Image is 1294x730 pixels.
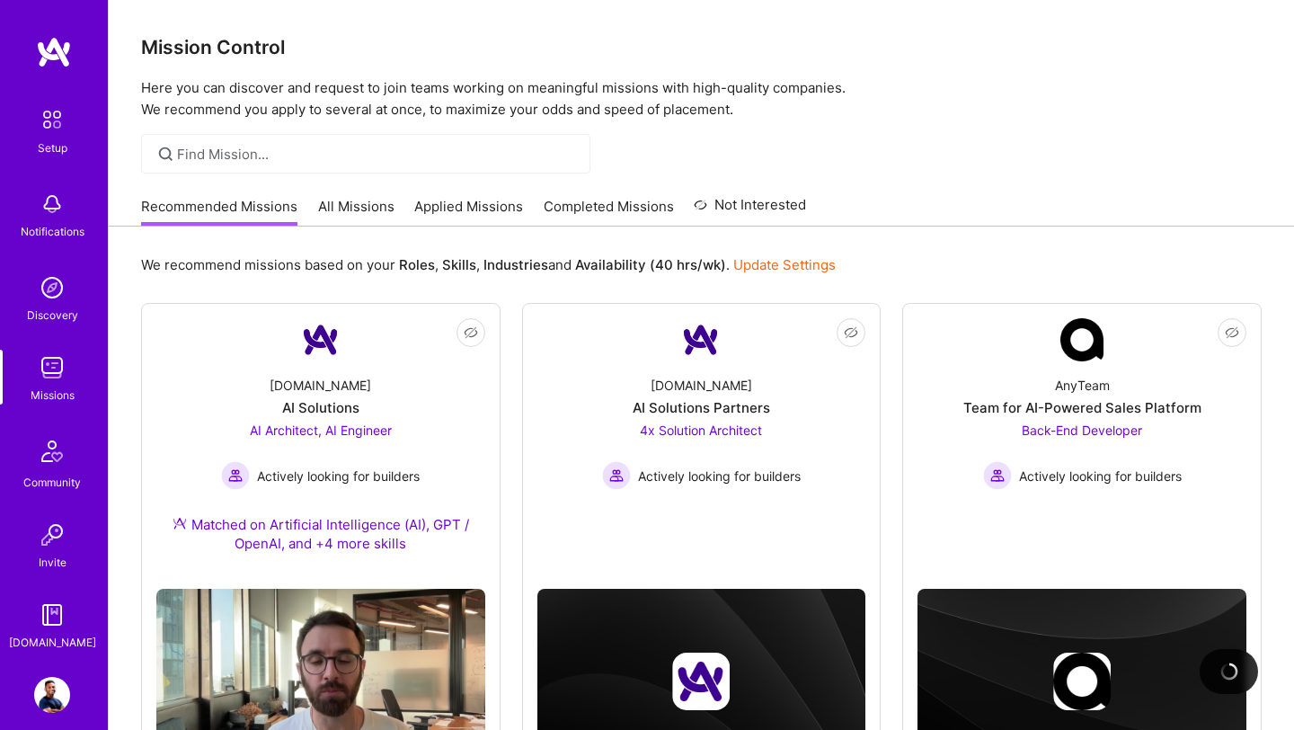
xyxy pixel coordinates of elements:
[299,318,342,361] img: Company Logo
[1053,653,1111,710] img: Company logo
[464,325,478,340] i: icon EyeClosed
[537,318,866,539] a: Company Logo[DOMAIN_NAME]AI Solutions Partners4x Solution Architect Actively looking for builders...
[442,256,476,273] b: Skills
[633,398,770,417] div: AI Solutions Partners
[483,256,548,273] b: Industries
[141,36,1262,58] h3: Mission Control
[672,653,730,710] img: Company logo
[34,677,70,713] img: User Avatar
[38,138,67,157] div: Setup
[27,306,78,325] div: Discovery
[917,318,1246,539] a: Company LogoAnyTeamTeam for AI-Powered Sales PlatformBack-End Developer Actively looking for buil...
[733,256,836,273] a: Update Settings
[544,197,674,227] a: Completed Missions
[282,398,359,417] div: AI Solutions
[414,197,523,227] a: Applied Missions
[844,325,858,340] i: icon EyeClosed
[640,423,762,438] span: 4x Solution Architect
[34,597,70,633] img: guide book
[602,461,631,490] img: Actively looking for builders
[34,517,70,553] img: Invite
[141,197,297,227] a: Recommended Missions
[1220,663,1238,681] img: loading
[983,461,1012,490] img: Actively looking for builders
[177,145,577,164] input: Find Mission...
[638,467,801,485] span: Actively looking for builders
[156,318,485,574] a: Company Logo[DOMAIN_NAME]AI SolutionsAI Architect, AI Engineer Actively looking for buildersActiv...
[1022,423,1142,438] span: Back-End Developer
[270,376,371,395] div: [DOMAIN_NAME]
[39,553,66,572] div: Invite
[694,194,806,227] a: Not Interested
[250,423,392,438] span: AI Architect, AI Engineer
[963,398,1201,417] div: Team for AI-Powered Sales Platform
[34,270,70,306] img: discovery
[257,467,420,485] span: Actively looking for builders
[221,461,250,490] img: Actively looking for builders
[1019,467,1182,485] span: Actively looking for builders
[31,430,74,473] img: Community
[679,318,722,361] img: Company Logo
[173,516,187,530] img: Ateam Purple Icon
[318,197,394,227] a: All Missions
[1060,318,1103,361] img: Company Logo
[399,256,435,273] b: Roles
[9,633,96,652] div: [DOMAIN_NAME]
[30,677,75,713] a: User Avatar
[33,101,71,138] img: setup
[575,256,726,273] b: Availability (40 hrs/wk)
[141,77,1262,120] p: Here you can discover and request to join teams working on meaningful missions with high-quality ...
[651,376,752,395] div: [DOMAIN_NAME]
[156,515,485,553] div: Matched on Artificial Intelligence (AI), GPT / OpenAI, and +4 more skills
[155,144,176,165] i: icon SearchGrey
[141,255,836,274] p: We recommend missions based on your , , and .
[34,350,70,386] img: teamwork
[23,473,81,492] div: Community
[31,386,75,405] div: Missions
[21,222,84,241] div: Notifications
[1225,325,1239,340] i: icon EyeClosed
[36,36,72,68] img: logo
[1055,376,1110,395] div: AnyTeam
[34,186,70,222] img: bell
